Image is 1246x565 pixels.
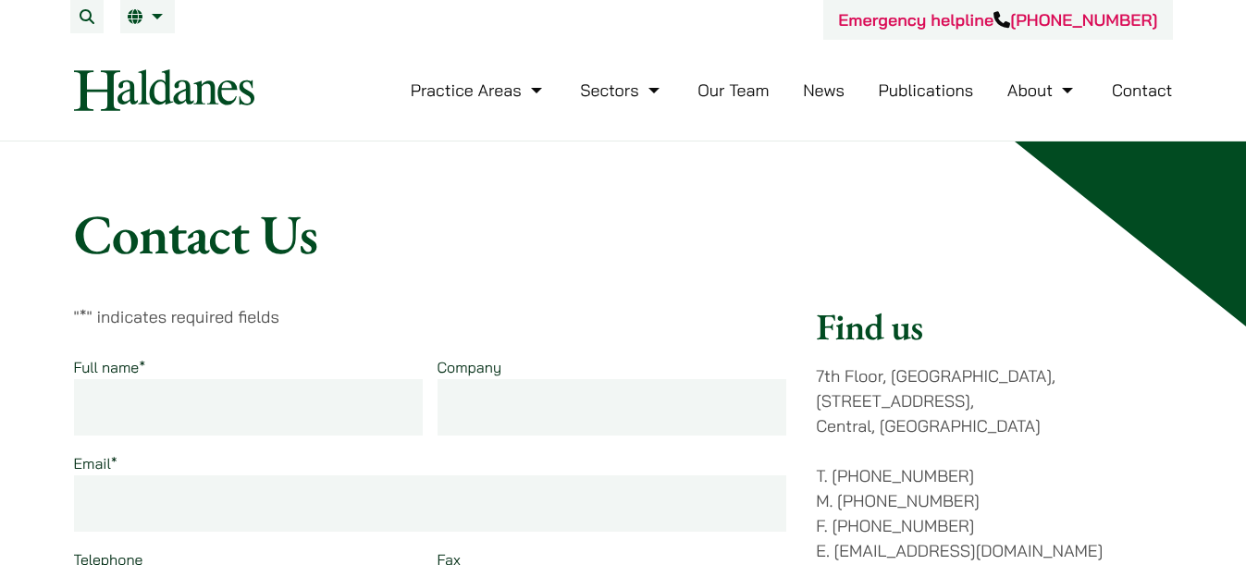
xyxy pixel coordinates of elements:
[580,80,663,101] a: Sectors
[1112,80,1173,101] a: Contact
[879,80,974,101] a: Publications
[838,9,1157,31] a: Emergency helpline[PHONE_NUMBER]
[697,80,769,101] a: Our Team
[816,304,1172,349] h2: Find us
[74,358,146,376] label: Full name
[128,9,167,24] a: EN
[411,80,547,101] a: Practice Areas
[803,80,845,101] a: News
[74,201,1173,267] h1: Contact Us
[816,363,1172,438] p: 7th Floor, [GEOGRAPHIC_DATA], [STREET_ADDRESS], Central, [GEOGRAPHIC_DATA]
[74,69,254,111] img: Logo of Haldanes
[74,454,117,473] label: Email
[438,358,502,376] label: Company
[1007,80,1078,101] a: About
[74,304,787,329] p: " " indicates required fields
